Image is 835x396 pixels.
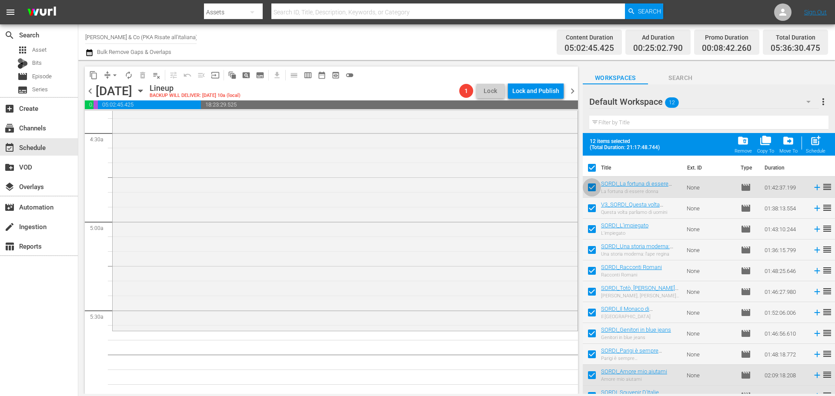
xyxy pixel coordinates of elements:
[683,177,737,198] td: None
[759,156,812,180] th: Duration
[682,156,735,180] th: Ext. ID
[211,71,220,80] span: input
[32,46,47,54] span: Asset
[601,201,663,214] a: V3_SORDI_Questa volta parliamo di uomini
[32,72,52,81] span: Episode
[812,349,822,359] svg: Add to Schedule
[228,71,237,80] span: auto_awesome_motion_outlined
[735,148,752,154] div: Remove
[17,45,28,55] span: Asset
[822,307,832,317] span: reorder
[683,323,737,344] td: None
[601,335,671,340] div: Genitori in blue jeans
[256,71,264,80] span: subtitles_outlined
[761,198,809,219] td: 01:38:13.554
[589,90,819,114] div: Default Workspace
[812,329,822,338] svg: Add to Schedule
[343,68,357,82] span: 24 hours Lineup View is OFF
[732,132,755,156] button: Remove
[267,67,284,83] span: Download as CSV
[741,266,751,276] span: Episode
[601,180,672,193] a: SORDI_La fortuna di essere donna
[100,68,122,82] span: Remove Gaps & Overlaps
[812,287,822,296] svg: Add to Schedule
[601,156,682,180] th: Title
[96,49,171,55] span: Bulk Remove Gaps & Overlaps
[590,138,664,144] span: 12 items selected
[812,245,822,255] svg: Add to Schedule
[4,182,15,192] span: Overlays
[741,224,751,234] span: Episode
[761,323,809,344] td: 01:46:56.610
[761,365,809,386] td: 02:09:18.208
[601,347,662,360] a: SORDI_Parigi è sempre [GEOGRAPHIC_DATA]
[315,68,329,82] span: Month Calendar View
[110,71,119,80] span: arrow_drop_down
[648,73,713,83] span: Search
[601,293,680,299] div: [PERSON_NAME], [PERSON_NAME] giovani d'oggi
[564,43,614,53] span: 05:02:45.425
[152,71,161,80] span: playlist_remove_outlined
[459,87,473,94] span: 1
[683,344,737,365] td: None
[755,132,777,156] span: Copy Item To Workspace
[803,132,828,156] span: Add to Schedule
[4,222,15,232] span: Ingestion
[741,370,751,380] span: Episode
[180,68,194,82] span: Revert to Primary Episode
[822,328,832,338] span: reorder
[5,7,16,17] span: menu
[239,68,253,82] span: Create Search Block
[601,389,659,396] a: SORDI_Souvenir D'Italie
[601,210,680,215] div: Questa volta parliamo di uomini
[625,3,663,19] button: Search
[810,135,822,146] span: post_add
[761,281,809,302] td: 01:46:27.980
[331,71,340,80] span: preview_outlined
[741,286,751,297] span: Episode
[567,86,578,97] span: chevron_right
[480,87,501,96] span: Lock
[777,132,800,156] button: Move To
[17,85,28,95] span: Series
[683,240,737,260] td: None
[17,58,28,69] div: Bits
[822,349,832,359] span: reorder
[601,368,667,375] a: SORDI_Amore mio aiutami
[317,71,326,80] span: date_range_outlined
[601,222,648,229] a: SORDI_L'impiegato
[812,183,822,192] svg: Add to Schedule
[760,135,772,146] span: folder_copy
[253,68,267,82] span: Create Series Block
[103,71,112,80] span: compress
[757,148,774,154] div: Copy To
[804,9,827,16] a: Sign Out
[4,123,15,133] span: Channels
[741,349,751,359] span: Episode
[737,135,749,146] span: folder_delete
[194,68,208,82] span: Fill episodes with ad slates
[741,245,751,255] span: Episode
[601,251,680,257] div: Una storia moderna: l'ape regina
[741,328,751,339] span: Episode
[345,71,354,80] span: toggle_off
[735,156,759,180] th: Type
[755,132,777,156] button: Copy To
[284,67,301,83] span: Day Calendar View
[771,31,820,43] div: Total Duration
[761,344,809,365] td: 01:48:18.772
[96,84,132,98] div: [DATE]
[822,244,832,255] span: reorder
[150,93,240,99] div: BACKUP WILL DELIVER: [DATE] 10a (local)
[812,266,822,276] svg: Add to Schedule
[812,203,822,213] svg: Add to Schedule
[741,182,751,193] span: Episode
[818,91,828,112] button: more_vert
[777,132,800,156] span: Move Item To Workspace
[85,100,94,109] span: 00:25:02.790
[761,219,809,240] td: 01:43:10.244
[89,71,98,80] span: content_copy
[122,68,136,82] span: Loop Content
[822,369,832,380] span: reorder
[21,2,63,23] img: ans4CAIJ8jUAAAAAAAAAAAAAAAAAAAAAAAAgQb4GAAAAAAAAAAAAAAAAAAAAAAAAJMjXAAAAAAAAAAAAAAAAAAAAAAAAgAT5G...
